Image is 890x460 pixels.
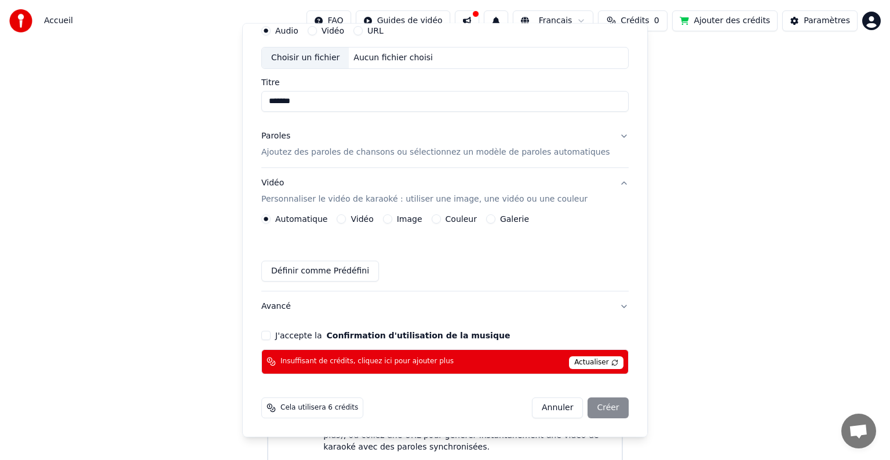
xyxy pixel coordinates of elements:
[275,331,510,339] label: J'accepte la
[261,121,629,167] button: ParolesAjoutez des paroles de chansons ou sélectionnez un modèle de paroles automatiques
[261,78,629,86] label: Titre
[327,331,510,339] button: J'accepte la
[261,168,629,214] button: VidéoPersonnaliser le vidéo de karaoké : utiliser une image, une vidéo ou une couleur
[261,291,629,322] button: Avancé
[446,215,477,223] label: Couleur
[261,214,629,291] div: VidéoPersonnaliser le vidéo de karaoké : utiliser une image, une vidéo ou une couleur
[322,27,344,35] label: Vidéo
[261,147,610,158] p: Ajoutez des paroles de chansons ou sélectionnez un modèle de paroles automatiques
[280,403,358,412] span: Cela utilisera 6 crédits
[280,357,454,366] span: Insuffisant de crédits, cliquez ici pour ajouter plus
[367,27,384,35] label: URL
[275,27,298,35] label: Audio
[500,215,529,223] label: Galerie
[261,177,588,205] div: Vidéo
[351,215,374,223] label: Vidéo
[262,48,349,68] div: Choisir un fichier
[261,194,588,205] p: Personnaliser le vidéo de karaoké : utiliser une image, une vidéo ou une couleur
[275,215,327,223] label: Automatique
[569,356,623,369] span: Actualiser
[397,215,422,223] label: Image
[532,397,583,418] button: Annuler
[349,52,438,64] div: Aucun fichier choisi
[261,261,379,282] button: Définir comme Prédéfini
[261,130,290,142] div: Paroles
